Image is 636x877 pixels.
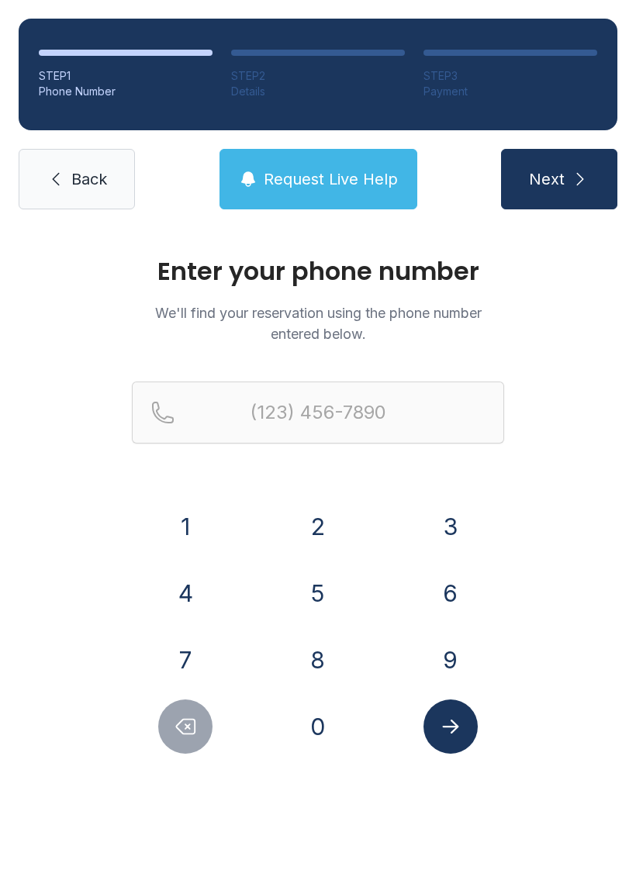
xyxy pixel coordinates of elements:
[158,633,213,687] button: 7
[423,566,478,620] button: 6
[132,382,504,444] input: Reservation phone number
[132,302,504,344] p: We'll find your reservation using the phone number entered below.
[264,168,398,190] span: Request Live Help
[39,84,213,99] div: Phone Number
[158,699,213,754] button: Delete number
[71,168,107,190] span: Back
[132,259,504,284] h1: Enter your phone number
[423,499,478,554] button: 3
[291,566,345,620] button: 5
[291,699,345,754] button: 0
[231,68,405,84] div: STEP 2
[291,499,345,554] button: 2
[423,699,478,754] button: Submit lookup form
[529,168,565,190] span: Next
[291,633,345,687] button: 8
[423,68,597,84] div: STEP 3
[231,84,405,99] div: Details
[158,566,213,620] button: 4
[423,84,597,99] div: Payment
[158,499,213,554] button: 1
[39,68,213,84] div: STEP 1
[423,633,478,687] button: 9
